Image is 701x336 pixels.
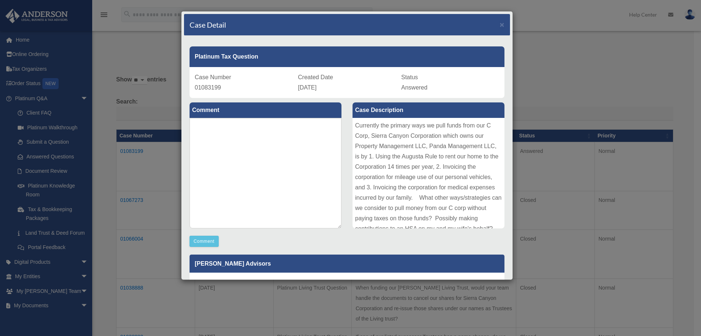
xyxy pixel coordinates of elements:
div: Platinum Tax Question [190,46,504,67]
label: Comment [190,102,341,118]
p: [PERSON_NAME] Advisors [190,255,504,273]
h4: Case Detail [190,20,226,30]
button: Comment [190,236,219,247]
span: Status [401,74,418,80]
span: [DATE] [298,84,316,91]
span: 01083199 [195,84,221,91]
button: Close [500,21,504,28]
span: Created Date [298,74,333,80]
span: × [500,20,504,29]
label: Case Description [353,102,504,118]
div: Currently the primary ways we pull funds from our C Corp, Sierra Canyon Corporation which owns ou... [353,118,504,228]
span: Answered [401,84,427,91]
span: Case Number [195,74,231,80]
